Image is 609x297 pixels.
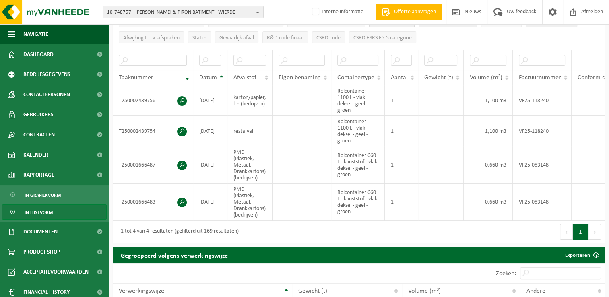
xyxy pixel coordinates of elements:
span: In grafiekvorm [25,188,61,203]
span: CSRD ESRS E5-5 categorie [353,35,412,41]
label: Zoeken: [496,270,516,277]
td: PMD (Plastiek, Metaal, Drankkartons) (bedrijven) [227,184,273,221]
td: 1 [385,116,418,146]
span: Containertype [337,74,374,81]
span: Gevaarlijk afval [219,35,254,41]
span: 10-748757 - [PERSON_NAME] & PIRON BATIMENT - WIERDE [107,6,253,19]
button: Previous [560,224,573,240]
td: VF25-118240 [513,116,572,146]
td: Rolcontainer 660 L - kunststof - vlak deksel - geel - groen [331,146,385,184]
td: 1 [385,146,418,184]
td: [DATE] [193,184,227,221]
span: R&D code finaal [267,35,303,41]
span: CSRD code [316,35,341,41]
a: Exporteren [559,247,604,263]
label: Interne informatie [310,6,363,18]
span: Eigen benaming [279,74,321,81]
button: StatusStatus: Activate to sort [188,31,211,43]
span: Taaknummer [119,74,153,81]
td: [DATE] [193,116,227,146]
span: Contactpersonen [23,85,70,105]
span: Status [192,35,206,41]
span: Documenten [23,222,58,242]
span: Datum [199,74,217,81]
td: 0,660 m3 [464,146,513,184]
span: Product Shop [23,242,60,262]
span: Volume (m³) [470,74,502,81]
span: Factuurnummer [519,74,561,81]
td: T250002439756 [113,85,193,116]
td: 0,660 m3 [464,184,513,221]
button: Gevaarlijk afval : Activate to sort [215,31,258,43]
span: Gebruikers [23,105,54,125]
span: Kalender [23,145,48,165]
h2: Gegroepeerd volgens verwerkingswijze [113,247,236,263]
button: CSRD ESRS E5-5 categorieCSRD ESRS E5-5 categorie: Activate to sort [349,31,416,43]
a: Offerte aanvragen [376,4,442,20]
span: Afvalstof [233,74,256,81]
span: Dashboard [23,44,54,64]
td: 1 [385,184,418,221]
span: Contracten [23,125,55,145]
button: CSRD codeCSRD code: Activate to sort [312,31,345,43]
td: Rolcontainer 1100 L - vlak deksel - geel - groen [331,116,385,146]
td: Rolcontainer 660 L - kunststof - vlak deksel - geel - groen [331,184,385,221]
span: Offerte aanvragen [392,8,438,16]
td: PMD (Plastiek, Metaal, Drankkartons) (bedrijven) [227,146,273,184]
td: [DATE] [193,85,227,116]
button: R&D code finaalR&amp;D code finaal: Activate to sort [262,31,308,43]
span: Volume (m³) [408,288,441,294]
span: Bedrijfsgegevens [23,64,70,85]
a: In lijstvorm [2,204,107,220]
td: VF25-083148 [513,184,572,221]
td: VF25-083148 [513,146,572,184]
td: 1,100 m3 [464,85,513,116]
td: 1,100 m3 [464,116,513,146]
button: Afwijking t.o.v. afsprakenAfwijking t.o.v. afspraken: Activate to sort [119,31,184,43]
span: Aantal [391,74,408,81]
td: T250001666483 [113,184,193,221]
td: [DATE] [193,146,227,184]
td: restafval [227,116,273,146]
span: Verwerkingswijze [119,288,164,294]
td: 1 [385,85,418,116]
span: Afwijking t.o.v. afspraken [123,35,180,41]
span: Gewicht (t) [298,288,327,294]
span: In lijstvorm [25,205,53,220]
div: 1 tot 4 van 4 resultaten (gefilterd uit 169 resultaten) [117,225,239,239]
span: Gewicht (t) [424,74,453,81]
span: Acceptatievoorwaarden [23,262,89,282]
td: T250002439754 [113,116,193,146]
button: 10-748757 - [PERSON_NAME] & PIRON BATIMENT - WIERDE [103,6,264,18]
span: Rapportage [23,165,54,185]
a: In grafiekvorm [2,187,107,202]
td: karton/papier, los (bedrijven) [227,85,273,116]
button: Next [588,224,601,240]
span: Andere [526,288,545,294]
td: T250001666487 [113,146,193,184]
span: Navigatie [23,24,48,44]
button: 1 [573,224,588,240]
td: Rolcontainer 1100 L - vlak deksel - geel - groen [331,85,385,116]
td: VF25-118240 [513,85,572,116]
